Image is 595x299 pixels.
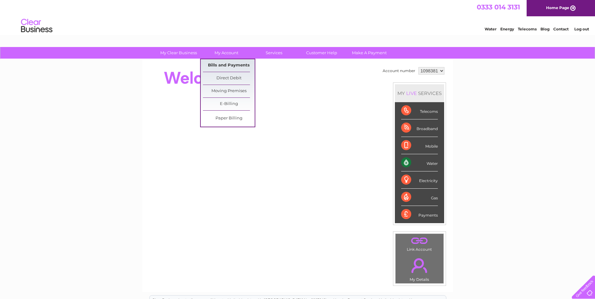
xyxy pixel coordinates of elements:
[296,47,348,59] a: Customer Help
[203,85,255,97] a: Moving Premises
[200,47,252,59] a: My Account
[203,112,255,125] a: Paper Billing
[153,47,205,59] a: My Clear Business
[401,189,438,206] div: Gas
[381,66,417,76] td: Account number
[401,137,438,154] div: Mobile
[395,84,444,102] div: MY SERVICES
[203,72,255,85] a: Direct Debit
[248,47,300,59] a: Services
[395,233,444,253] td: Link Account
[343,47,395,59] a: Make A Payment
[401,154,438,171] div: Water
[518,27,537,31] a: Telecoms
[401,119,438,137] div: Broadband
[203,98,255,110] a: E-Billing
[401,171,438,189] div: Electricity
[397,235,442,246] a: .
[485,27,497,31] a: Water
[574,27,589,31] a: Log out
[401,206,438,223] div: Payments
[540,27,550,31] a: Blog
[21,16,53,35] img: logo.png
[477,3,520,11] a: 0333 014 3131
[395,253,444,284] td: My Details
[405,90,418,96] div: LIVE
[401,102,438,119] div: Telecoms
[553,27,569,31] a: Contact
[397,254,442,276] a: .
[203,59,255,72] a: Bills and Payments
[500,27,514,31] a: Energy
[150,3,446,30] div: Clear Business is a trading name of Verastar Limited (registered in [GEOGRAPHIC_DATA] No. 3667643...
